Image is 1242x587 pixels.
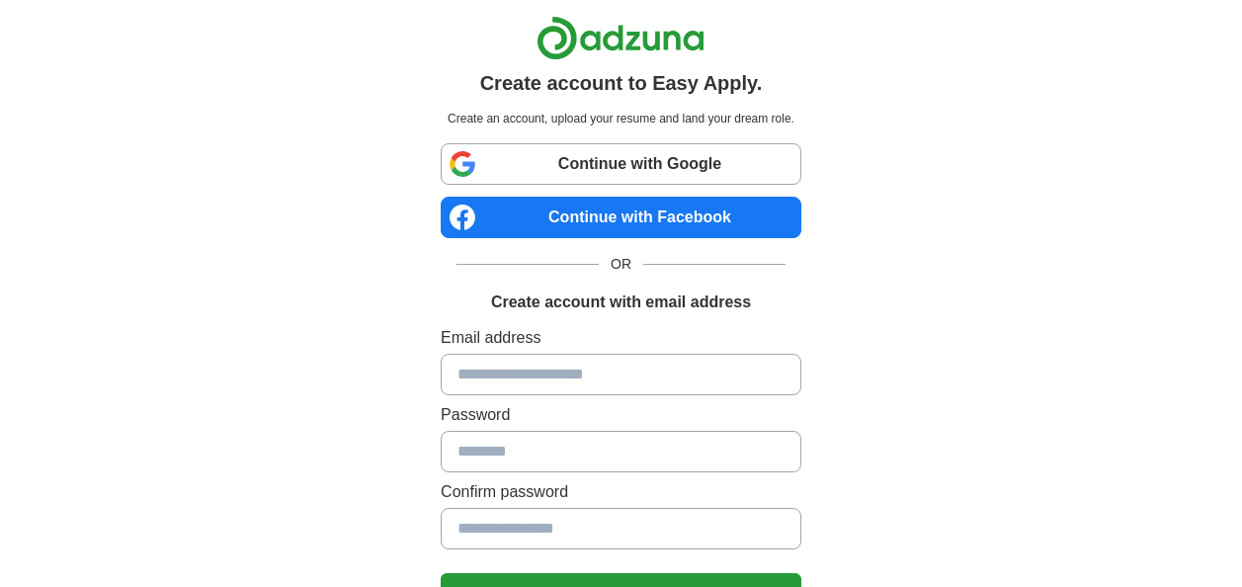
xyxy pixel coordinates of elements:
span: OR [599,254,643,275]
h1: Create account to Easy Apply. [480,68,763,98]
p: Create an account, upload your resume and land your dream role. [445,110,797,127]
label: Password [441,403,801,427]
label: Confirm password [441,480,801,504]
h1: Create account with email address [491,291,751,314]
label: Email address [441,326,801,350]
a: Continue with Facebook [441,197,801,238]
img: Adzuna logo [537,16,704,60]
a: Continue with Google [441,143,801,185]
